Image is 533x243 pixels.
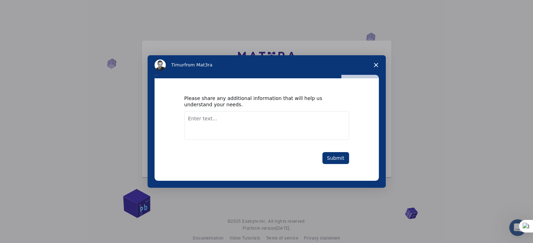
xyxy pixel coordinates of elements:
button: Submit [322,152,349,164]
span: Suporte [14,5,39,11]
span: Close survey [366,55,386,75]
span: from Mat3ra [184,62,212,67]
span: Timur [171,62,184,67]
textarea: Enter text... [184,111,349,140]
img: Profile image for Timur [155,59,166,71]
div: Please share any additional information that will help us understand your needs. [184,95,339,108]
